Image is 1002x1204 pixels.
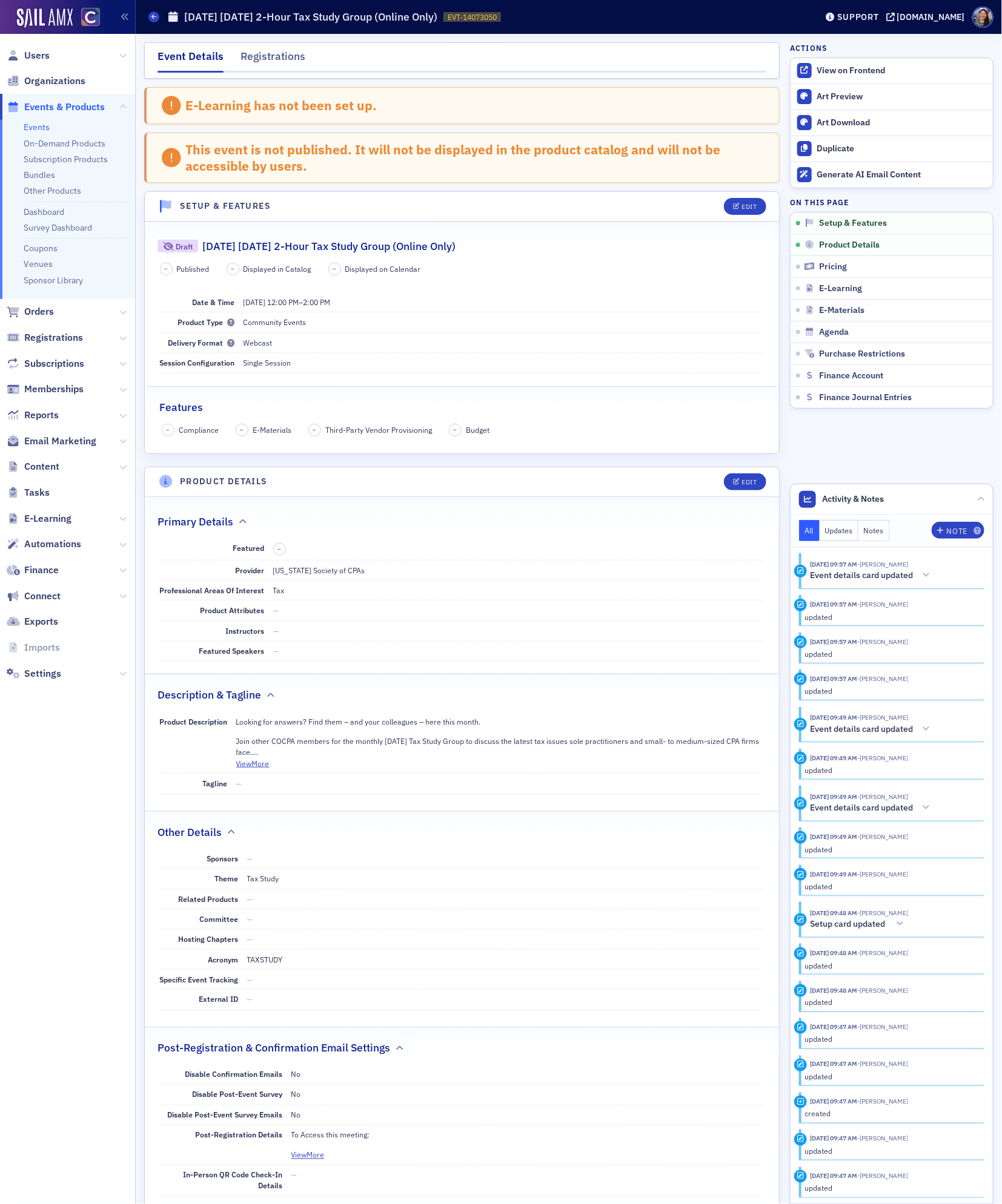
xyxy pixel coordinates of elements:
a: Events [24,122,50,133]
div: updated [805,648,977,659]
span: — [247,894,253,904]
button: Setup card updated [810,918,908,930]
time: 10/10/2025 09:47 AM [810,1097,857,1106]
h4: On this page [790,197,994,208]
div: Update [794,1170,807,1183]
span: Committee [200,914,239,924]
a: Orders [7,305,54,318]
span: — [247,854,253,863]
a: View Homepage [73,8,100,28]
span: — [273,605,279,615]
span: Acronym [208,955,239,964]
button: All [799,520,820,541]
span: Events & Products [24,100,105,114]
a: Imports [7,641,60,654]
span: E-Learning [24,512,71,525]
dd: No [291,1065,765,1084]
a: Art Download [791,110,993,136]
div: Activity [794,718,807,731]
span: Displayed in Catalog [244,263,311,274]
span: — [247,975,253,984]
span: Pricing [819,262,847,272]
h4: Actions [790,42,828,53]
div: Generate AI Email Content [817,169,987,180]
span: Theme [215,873,239,883]
span: [US_STATE] Society of CPAs [273,565,365,575]
span: Community Events [244,317,307,327]
span: Stacy Svendsen [857,1172,908,1180]
div: Update [794,636,807,648]
span: Stacy Svendsen [857,560,908,568]
a: Subscription Products [24,154,108,165]
span: Stacy Svendsen [857,674,908,683]
a: View on Frontend [791,58,993,84]
span: Finance Account [819,370,883,381]
div: E-Learning has not been set up. [185,97,377,113]
span: Hosting Chapters [179,934,239,944]
time: 10/10/2025 09:47 AM [810,1023,857,1031]
span: Published [177,263,210,274]
span: Third-Party Vendor Provisioning [325,424,432,435]
a: E-Learning [7,512,71,525]
a: Tasks [7,486,50,499]
a: Finance [7,564,59,577]
span: Post-Registration Details [196,1130,283,1140]
time: 10/10/2025 09:48 AM [810,909,857,917]
span: External ID [199,995,239,1004]
span: — [273,646,279,656]
span: Connect [24,590,61,603]
button: [DOMAIN_NAME] [886,13,969,21]
div: Creation [794,1096,807,1108]
button: Updates [820,520,859,541]
div: Activity [794,913,807,926]
h1: [DATE] [DATE] 2-Hour Tax Study Group (Online Only) [184,10,437,24]
span: Settings [24,667,61,680]
a: SailAMX [17,8,73,28]
span: Related Products [179,894,239,904]
time: 2:00 PM [304,297,331,307]
span: Setup & Features [819,218,887,229]
a: Bundles [24,169,55,180]
p: Join other COCPA members for the monthly [DATE] Tax Study Group to discuss the latest tax issues ... [236,735,765,758]
time: 10/10/2025 09:48 AM [810,949,857,957]
span: Displayed on Calendar [345,263,421,274]
div: Event Details [158,48,224,73]
button: ViewMore [291,1150,325,1160]
time: 10/10/2025 09:47 AM [810,1060,857,1068]
span: — [273,626,279,636]
div: updated [805,960,977,971]
div: updated [805,765,977,775]
h4: Product Details [180,475,268,488]
span: Stacy Svendsen [857,870,908,878]
div: Update [794,984,807,997]
div: updated [805,685,977,696]
span: Users [24,49,50,62]
a: Survey Dashboard [24,222,92,233]
span: – [277,545,281,553]
span: Disable Confirmation Emails [185,1070,283,1079]
span: Provider [236,565,265,575]
span: — [247,934,253,944]
div: Draft [158,240,198,252]
a: Reports [7,409,59,422]
span: Featured [233,543,265,553]
button: Event details card updated [810,723,934,735]
span: Disable Post-Event Survey [193,1090,283,1099]
time: 10/10/2025 09:49 AM [810,754,857,762]
span: E-Materials [253,424,291,435]
div: Registrations [241,48,305,71]
span: – [244,297,331,307]
span: Delivery Format [168,338,235,347]
span: – [313,426,317,434]
a: Coupons [24,243,58,254]
div: Duplicate [817,143,987,154]
span: Single Session [244,358,291,367]
div: Draft [176,243,193,250]
span: – [231,265,234,273]
span: Session Configuration [160,358,235,367]
div: Art Download [817,117,987,128]
div: Note [947,528,967,535]
div: created [805,1108,977,1119]
time: 10/10/2025 09:48 AM [810,986,857,995]
div: This event is not published. It will not be displayed in the product catalog and will not be acce... [185,142,766,174]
